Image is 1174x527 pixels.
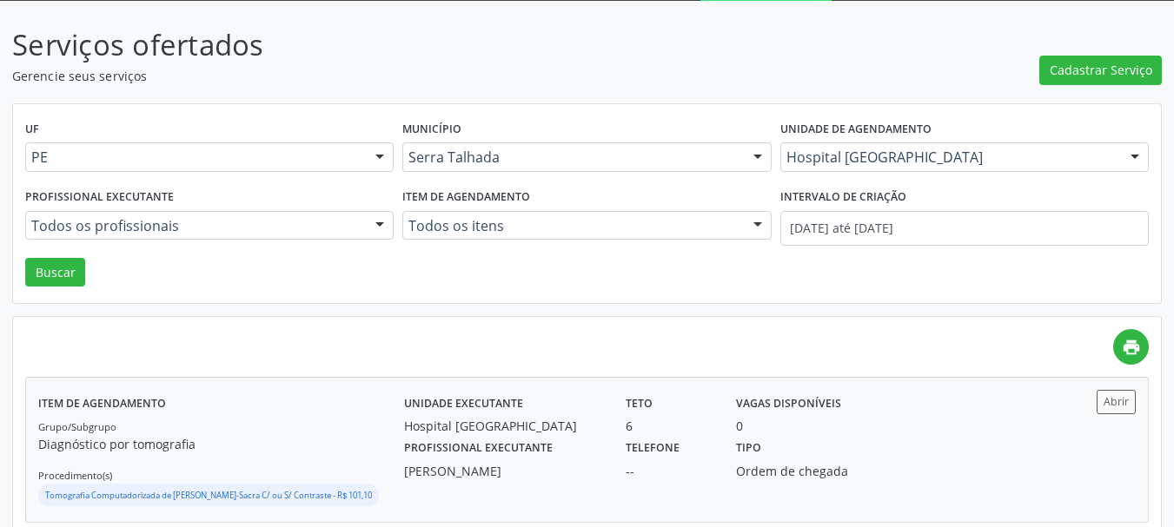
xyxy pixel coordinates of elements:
[404,390,523,417] label: Unidade executante
[31,148,358,166] span: PE
[38,420,116,433] small: Grupo/Subgrupo
[736,462,878,480] div: Ordem de chegada
[31,217,358,234] span: Todos os profissionais
[408,217,735,234] span: Todos os itens
[736,435,761,462] label: Tipo
[626,417,712,435] div: 6
[38,469,112,482] small: Procedimento(s)
[404,462,601,480] div: [PERSON_NAME]
[736,390,841,417] label: Vagas disponíveis
[38,435,404,453] p: Diagnóstico por tomografia
[736,417,743,435] div: 0
[402,116,461,143] label: Município
[1097,390,1136,413] button: Abrir
[12,67,817,85] p: Gerencie seus serviços
[1122,338,1141,357] i: print
[408,148,735,166] span: Serra Talhada
[780,116,932,143] label: Unidade de agendamento
[780,211,1149,246] input: Selecione um intervalo
[38,390,166,417] label: Item de agendamento
[25,116,39,143] label: UF
[25,184,174,211] label: Profissional executante
[45,490,372,501] small: Tomografia Computadorizada de [PERSON_NAME]-Sacra C/ ou S/ Contraste - R$ 101,10
[1039,56,1162,85] button: Cadastrar Serviço
[404,417,601,435] div: Hospital [GEOGRAPHIC_DATA]
[25,258,85,287] button: Buscar
[404,435,553,462] label: Profissional executante
[1113,329,1149,365] a: print
[626,435,680,462] label: Telefone
[626,390,653,417] label: Teto
[12,23,817,67] p: Serviços ofertados
[402,184,530,211] label: Item de agendamento
[626,462,712,480] div: --
[786,148,1113,166] span: Hospital [GEOGRAPHIC_DATA]
[1050,61,1152,79] span: Cadastrar Serviço
[780,184,906,211] label: Intervalo de criação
